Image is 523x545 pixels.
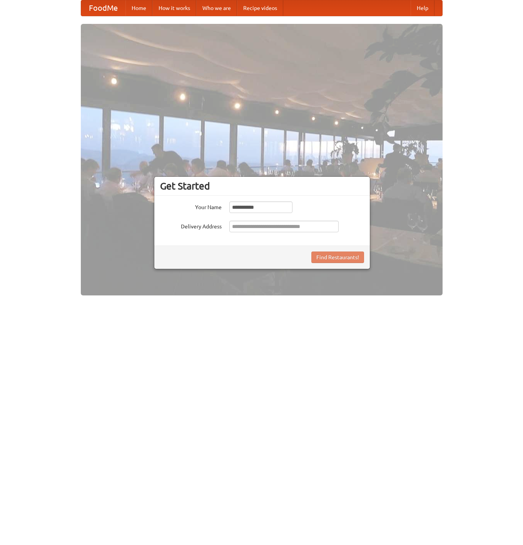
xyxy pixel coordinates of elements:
[237,0,283,16] a: Recipe videos
[196,0,237,16] a: Who we are
[160,180,364,192] h3: Get Started
[81,0,125,16] a: FoodMe
[160,201,222,211] label: Your Name
[160,221,222,230] label: Delivery Address
[411,0,434,16] a: Help
[311,252,364,263] button: Find Restaurants!
[152,0,196,16] a: How it works
[125,0,152,16] a: Home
